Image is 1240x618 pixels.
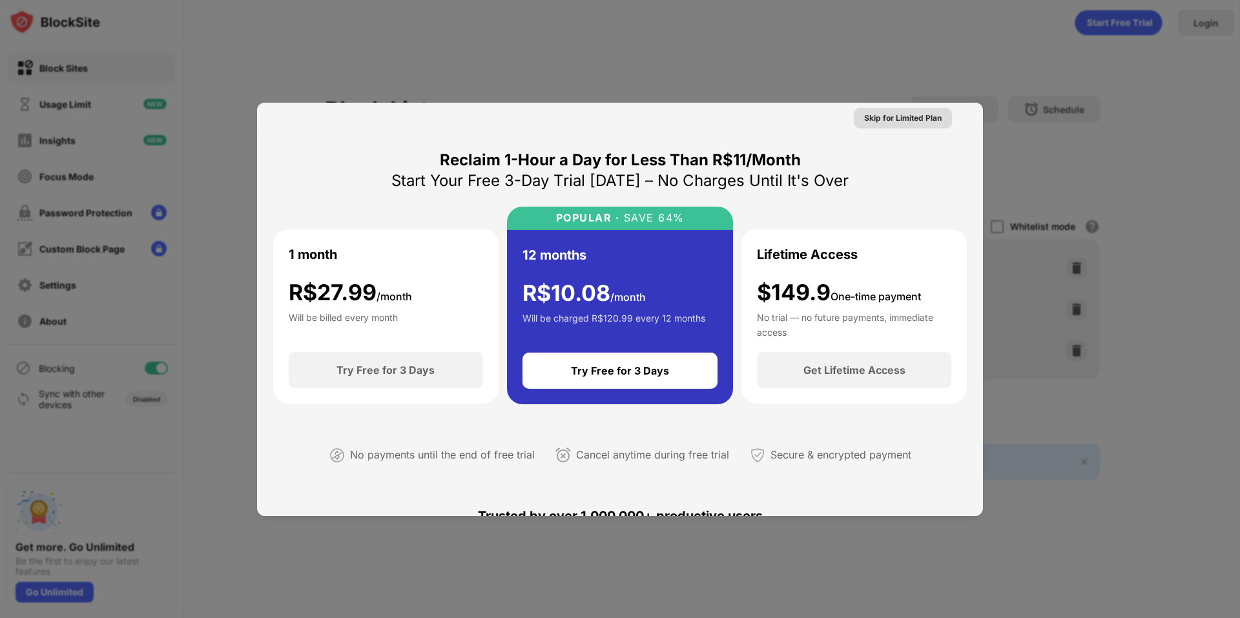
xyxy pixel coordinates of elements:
div: Lifetime Access [757,245,858,264]
div: R$ 10.08 [522,280,646,307]
div: No payments until the end of free trial [350,446,535,464]
img: cancel-anytime [555,448,571,463]
div: Start Your Free 3-Day Trial [DATE] – No Charges Until It's Over [391,170,849,191]
div: No trial — no future payments, immediate access [757,311,951,336]
div: Will be billed every month [289,311,398,336]
div: Trusted by over 1,000,000+ productive users [273,485,967,547]
img: not-paying [329,448,345,463]
div: Will be charged R$120.99 every 12 months [522,311,705,337]
div: $149.9 [757,280,921,306]
div: Get Lifetime Access [803,364,905,376]
span: One-time payment [831,290,921,303]
div: 12 months [522,245,586,265]
div: 1 month [289,245,337,264]
div: SAVE 64% [619,212,685,224]
div: Try Free for 3 Days [571,364,669,377]
span: /month [610,291,646,304]
div: Skip for Limited Plan [864,112,942,125]
div: Reclaim 1-Hour a Day for Less Than R$11/Month [440,150,801,170]
div: Try Free for 3 Days [336,364,435,376]
img: secured-payment [750,448,765,463]
div: Secure & encrypted payment [770,446,911,464]
div: R$ 27.99 [289,280,412,306]
span: /month [377,290,412,303]
div: Cancel anytime during free trial [576,446,729,464]
div: POPULAR · [556,212,620,224]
